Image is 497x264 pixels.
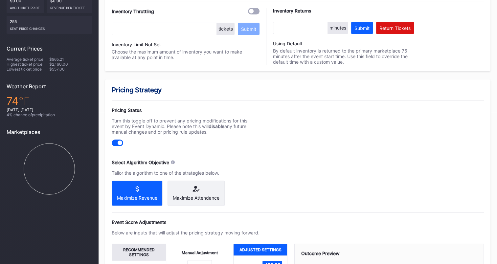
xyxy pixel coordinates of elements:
button: Submit [238,23,260,35]
div: Turn this toggle off to prevent any pricing modifications for this event by Event Dynamic. Please... [112,118,260,135]
div: Inventory Limit Not Set [112,42,260,47]
div: tickets [217,23,235,35]
div: Weather Report [7,83,92,90]
div: Revenue per ticket [50,3,89,10]
div: Manual Adjustment [182,250,218,255]
div: Marketplaces [7,129,92,135]
div: Maximize Revenue [117,195,157,201]
div: Lowest ticket price [7,67,49,72]
div: Event Score Adjustments [112,219,484,225]
div: 74 [7,95,92,107]
div: Tailor the algorithm to one of the strategies below. [112,170,260,176]
div: Using Default [273,41,414,46]
div: Average ticket price [7,57,49,62]
button: Submit [351,22,373,34]
svg: Chart title [7,140,92,198]
div: Maximize Attendance [173,195,219,201]
span: ℉ [19,95,30,107]
strong: disable [209,123,224,129]
div: minutes [328,22,348,34]
div: Outcome Preview [301,251,477,256]
div: Inventory Throttling [112,9,154,14]
div: Submit [354,25,370,31]
div: Highest ticket price [7,62,49,67]
div: seat price changes [10,24,89,31]
div: Return Tickets [379,25,411,31]
div: Choose the maximum amount of inventory you want to make available at any point in time. [112,49,260,60]
div: 255 [7,16,92,34]
div: [DATE] [DATE] [7,107,92,112]
div: Recommended Settings [112,244,166,260]
div: $2,190.00 [49,62,92,67]
div: Inventory Returns [273,8,414,13]
div: Select Algorithm Objective [112,160,169,165]
div: $557.00 [49,67,92,72]
button: Return Tickets [376,22,414,34]
div: $965.21 [49,57,92,62]
div: Avg ticket price [10,3,41,10]
div: 4 % chance of precipitation [7,112,92,117]
div: Adjusted Settings [234,244,287,255]
div: Submit [241,26,256,32]
div: Pricing Strategy [112,86,484,94]
div: By default inventory is returned to the primary marketplace 75 minutes after the event start time... [273,41,414,65]
div: Below are inputs that will adjust the pricing strategy moving forward. [112,230,260,235]
div: Current Prices [7,45,92,52]
div: Pricing Status [112,107,260,113]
